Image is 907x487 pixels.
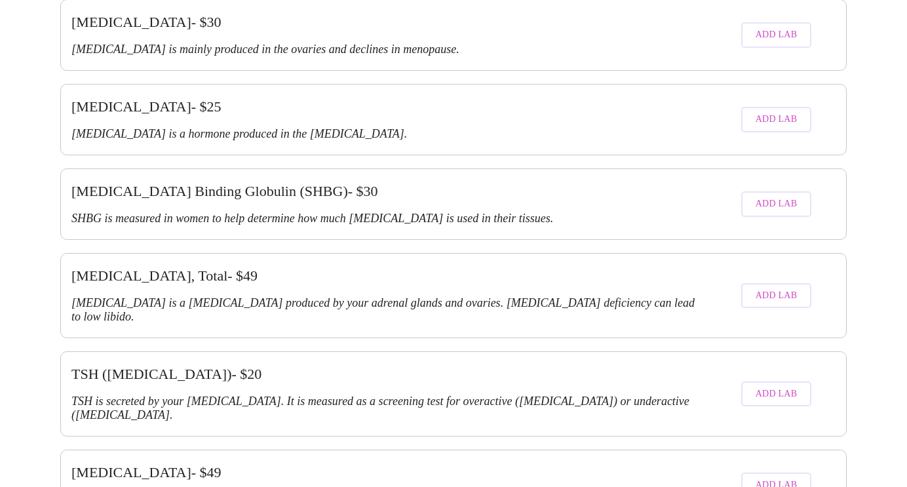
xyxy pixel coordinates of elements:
[71,212,696,225] h3: SHBG is measured in women to help determine how much [MEDICAL_DATA] is used in their tissues.
[71,183,696,200] h3: [MEDICAL_DATA] Binding Globulin (SHBG) - $ 30
[71,98,696,115] h3: [MEDICAL_DATA] - $ 25
[756,196,798,212] span: Add Lab
[71,296,696,324] h3: [MEDICAL_DATA] is a [MEDICAL_DATA] produced by your adrenal glands and ovaries. [MEDICAL_DATA] de...
[71,43,696,56] h3: [MEDICAL_DATA] is mainly produced in the ovaries and declines in menopause.
[756,111,798,128] span: Add Lab
[741,107,812,132] button: Add Lab
[756,288,798,304] span: Add Lab
[71,366,696,383] h3: TSH ([MEDICAL_DATA]) - $ 20
[741,22,812,48] button: Add Lab
[756,27,798,43] span: Add Lab
[71,395,696,422] h3: TSH is secreted by your [MEDICAL_DATA]. It is measured as a screening test for overactive ([MEDIC...
[741,381,812,407] button: Add Lab
[756,386,798,402] span: Add Lab
[741,283,812,309] button: Add Lab
[71,127,696,141] h3: [MEDICAL_DATA] is a hormone produced in the [MEDICAL_DATA].
[71,267,696,284] h3: [MEDICAL_DATA], Total - $ 49
[741,191,812,217] button: Add Lab
[71,464,696,481] h3: [MEDICAL_DATA] - $ 49
[71,14,696,31] h3: [MEDICAL_DATA] - $ 30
